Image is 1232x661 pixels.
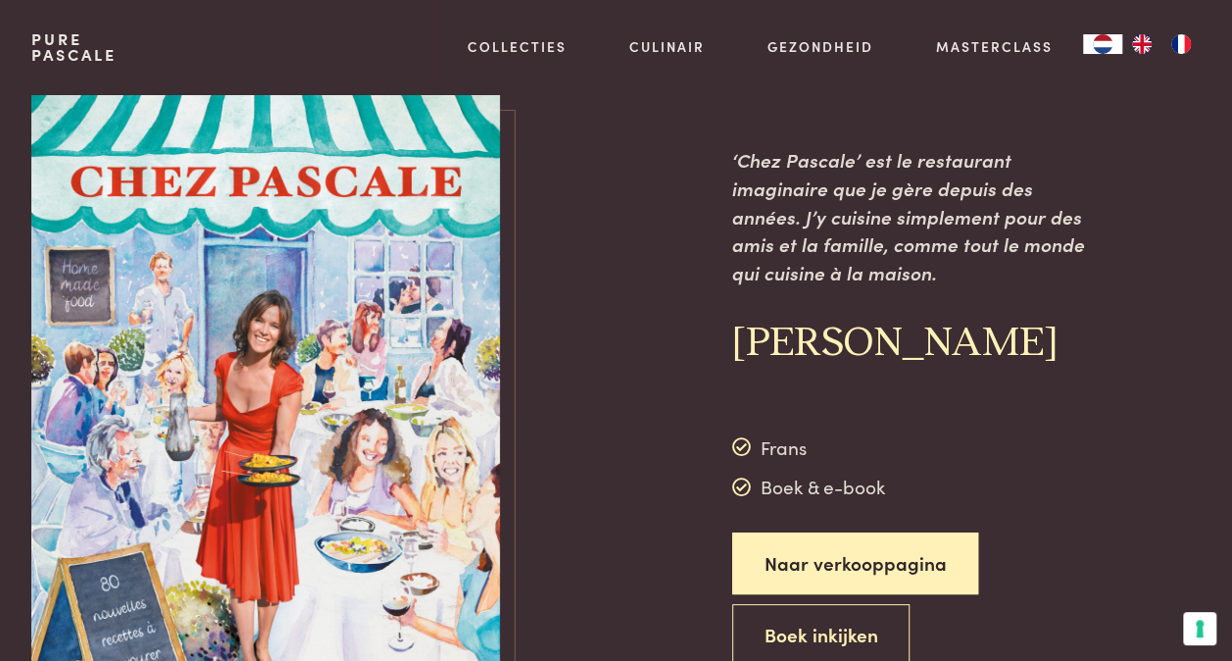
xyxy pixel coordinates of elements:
a: PurePascale [31,31,117,63]
a: Masterclass [935,36,1052,57]
div: Frans [732,432,886,462]
button: Uw voorkeuren voor toestemming voor trackingtechnologieën [1183,612,1216,645]
a: Gezondheid [767,36,873,57]
p: ‘Chez Pascale’ est le restaurant imaginaire que je gère depuis des années. J’y cuisine simplement... [732,146,1102,286]
h2: [PERSON_NAME] [732,318,1102,370]
a: Culinair [629,36,705,57]
a: FR [1161,34,1201,54]
a: Naar verkooppagina [732,533,979,594]
a: NL [1083,34,1122,54]
a: EN [1122,34,1161,54]
div: Boek & e-book [732,473,886,502]
ul: Language list [1122,34,1201,54]
a: Collecties [468,36,567,57]
aside: Language selected: Nederlands [1083,34,1201,54]
div: Language [1083,34,1122,54]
